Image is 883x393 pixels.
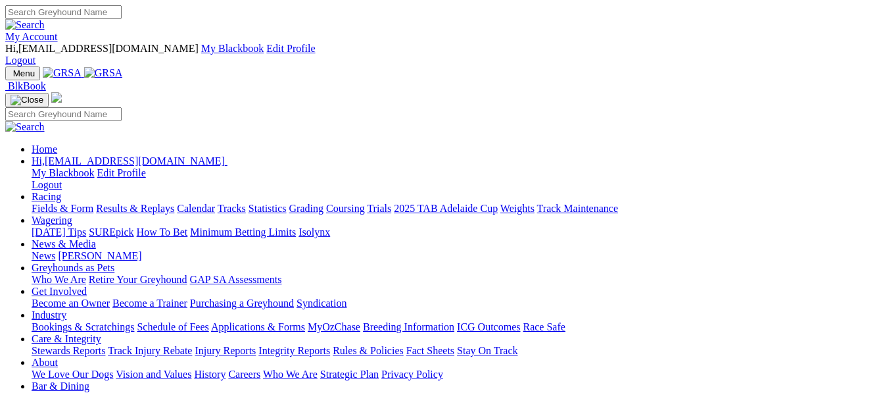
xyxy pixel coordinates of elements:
[201,43,264,54] a: My Blackbook
[32,380,89,392] a: Bar & Dining
[112,298,187,309] a: Become a Trainer
[263,369,318,380] a: Who We Are
[116,369,191,380] a: Vision and Values
[32,179,62,190] a: Logout
[5,43,878,66] div: My Account
[5,93,49,107] button: Toggle navigation
[32,167,878,191] div: Hi,[EMAIL_ADDRESS][DOMAIN_NAME]
[89,226,133,238] a: SUREpick
[32,274,86,285] a: Who We Are
[89,274,187,285] a: Retire Your Greyhound
[523,321,565,332] a: Race Safe
[333,345,404,356] a: Rules & Policies
[32,333,101,344] a: Care & Integrity
[137,321,208,332] a: Schedule of Fees
[457,321,520,332] a: ICG Outcomes
[5,66,40,80] button: Toggle navigation
[394,203,498,214] a: 2025 TAB Adelaide Cup
[32,369,878,380] div: About
[108,345,192,356] a: Track Injury Rebate
[537,203,618,214] a: Track Maintenance
[32,357,58,368] a: About
[363,321,454,332] a: Breeding Information
[32,262,114,273] a: Greyhounds as Pets
[381,369,443,380] a: Privacy Policy
[298,226,330,238] a: Isolynx
[32,369,113,380] a: We Love Our Dogs
[320,369,379,380] a: Strategic Plan
[32,226,878,238] div: Wagering
[297,298,346,309] a: Syndication
[190,274,282,285] a: GAP SA Assessments
[5,121,45,133] img: Search
[326,203,365,214] a: Coursing
[5,31,58,42] a: My Account
[211,321,305,332] a: Applications & Forms
[228,369,260,380] a: Careers
[195,345,256,356] a: Injury Reports
[5,5,122,19] input: Search
[190,298,294,309] a: Purchasing a Greyhound
[32,238,96,249] a: News & Media
[266,43,315,54] a: Edit Profile
[58,250,141,261] a: [PERSON_NAME]
[32,167,95,178] a: My Blackbook
[32,144,57,155] a: Home
[32,215,72,226] a: Wagering
[32,298,878,309] div: Get Involved
[258,345,330,356] a: Integrity Reports
[32,250,55,261] a: News
[367,203,391,214] a: Trials
[5,55,36,66] a: Logout
[32,345,878,357] div: Care & Integrity
[500,203,535,214] a: Weights
[5,107,122,121] input: Search
[32,155,225,167] span: Hi, [EMAIL_ADDRESS][DOMAIN_NAME]
[32,321,134,332] a: Bookings & Scratchings
[218,203,246,214] a: Tracks
[32,203,878,215] div: Racing
[32,191,61,202] a: Racing
[406,345,454,356] a: Fact Sheets
[32,309,66,321] a: Industry
[32,250,878,262] div: News & Media
[457,345,517,356] a: Stay On Track
[43,67,82,79] img: GRSA
[32,321,878,333] div: Industry
[32,203,93,214] a: Fields & Form
[32,298,110,309] a: Become an Owner
[96,203,174,214] a: Results & Replays
[249,203,287,214] a: Statistics
[32,345,105,356] a: Stewards Reports
[51,92,62,103] img: logo-grsa-white.png
[190,226,296,238] a: Minimum Betting Limits
[84,67,123,79] img: GRSA
[137,226,188,238] a: How To Bet
[32,274,878,286] div: Greyhounds as Pets
[32,286,87,297] a: Get Involved
[308,321,360,332] a: MyOzChase
[13,68,35,78] span: Menu
[97,167,146,178] a: Edit Profile
[177,203,215,214] a: Calendar
[289,203,323,214] a: Grading
[5,43,199,54] span: Hi, [EMAIL_ADDRESS][DOMAIN_NAME]
[32,226,86,238] a: [DATE] Tips
[5,80,46,92] a: BlkBook
[8,80,46,92] span: BlkBook
[11,95,43,105] img: Close
[194,369,226,380] a: History
[32,155,227,167] a: Hi,[EMAIL_ADDRESS][DOMAIN_NAME]
[5,19,45,31] img: Search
